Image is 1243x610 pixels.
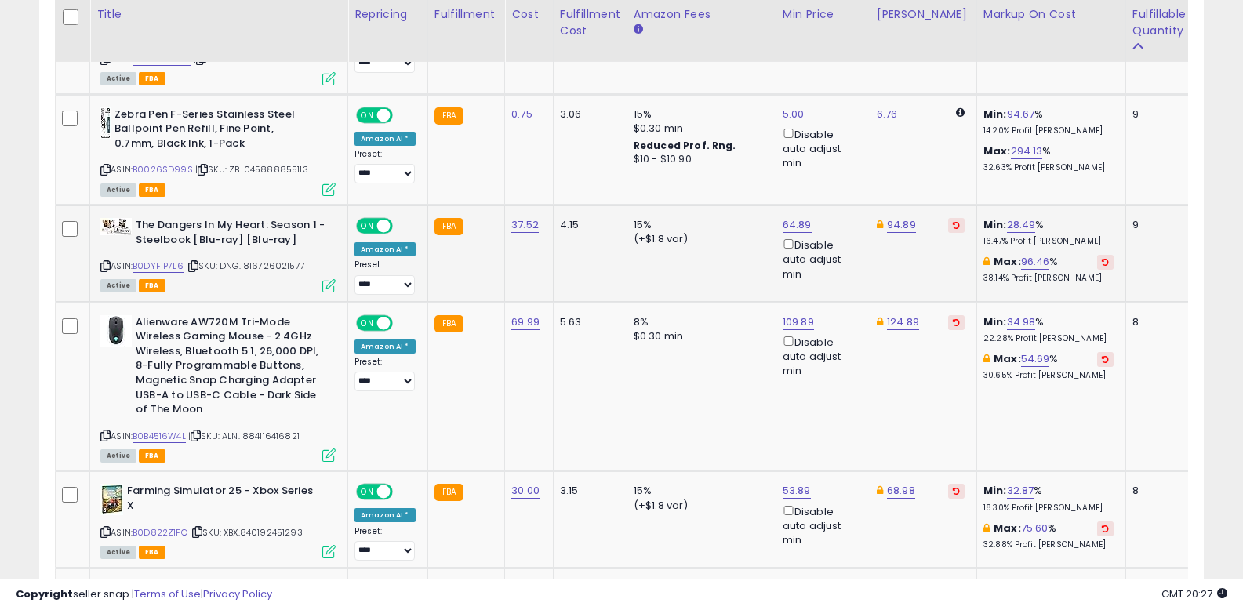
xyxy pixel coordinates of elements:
b: Alienware AW720M Tri-Mode Wireless Gaming Mouse - 2.4GHz Wireless, Bluetooth 5.1, 26,000 DPI, 8-F... [136,315,326,421]
p: 32.88% Profit [PERSON_NAME] [983,539,1114,550]
div: Disable auto adjust min [783,503,858,548]
a: 124.89 [887,314,919,330]
p: 16.47% Profit [PERSON_NAME] [983,236,1114,247]
p: 22.28% Profit [PERSON_NAME] [983,333,1114,344]
div: Repricing [354,6,421,23]
span: FBA [139,183,165,197]
a: 64.89 [783,217,812,233]
div: ASIN: [100,484,336,557]
div: Amazon AI * [354,242,416,256]
span: OFF [391,108,416,122]
b: Min: [983,314,1007,329]
img: 41bmBaXQpgL._SL40_.jpg [100,218,132,235]
div: Preset: [354,526,416,561]
i: Calculated using Dynamic Max Price. [956,107,965,118]
img: 51rWAh0vmYL._SL40_.jpg [100,484,123,515]
div: % [983,144,1114,173]
div: $10 - $10.90 [634,153,764,166]
p: 18.30% Profit [PERSON_NAME] [983,503,1114,514]
div: Fulfillable Quantity [1132,6,1187,39]
a: 6.76 [877,107,898,122]
a: 53.89 [783,483,811,499]
span: | SKU: DNG. 816726021577 [186,260,305,272]
a: 109.89 [783,314,814,330]
strong: Copyright [16,586,73,601]
div: 8% [634,315,764,329]
a: Terms of Use [134,586,201,601]
small: FBA [434,218,463,235]
span: | SKU: ALN. 884116416821 [188,430,300,442]
a: 32.87 [1007,483,1034,499]
small: Amazon Fees. [634,23,643,37]
small: FBA [434,484,463,501]
div: Amazon AI * [354,132,416,146]
a: 34.98 [1007,314,1036,330]
a: 94.67 [1007,107,1035,122]
div: Amazon AI * [354,339,416,354]
div: 15% [634,107,764,122]
span: ON [358,316,377,329]
div: Disable auto adjust min [783,236,858,281]
div: Min Price [783,6,863,23]
a: B0DYF1P7L6 [133,260,184,273]
div: 9 [1132,218,1181,232]
div: Preset: [354,357,416,392]
div: Fulfillment Cost [560,6,620,39]
div: Amazon Fees [634,6,769,23]
div: % [983,521,1114,550]
span: ON [358,108,377,122]
div: 8 [1132,315,1181,329]
a: 294.13 [1011,143,1043,159]
span: | SKU: ZB. 045888855113 [195,163,308,176]
b: Max: [994,521,1021,536]
b: The Dangers In My Heart: Season 1 - Steelbook [Blu-ray] [Blu-ray] [136,218,326,251]
span: All listings currently available for purchase on Amazon [100,449,136,463]
span: OFF [391,485,416,499]
span: ON [358,220,377,233]
div: seller snap | | [16,587,272,602]
span: FBA [139,449,165,463]
div: % [983,484,1114,513]
div: % [983,315,1114,344]
span: All listings currently available for purchase on Amazon [100,546,136,559]
div: 5.63 [560,315,615,329]
a: B0026SD99S [133,163,193,176]
div: Markup on Cost [983,6,1119,23]
span: FBA [139,279,165,292]
div: Title [96,6,341,23]
div: 4.15 [560,218,615,232]
a: 94.89 [887,217,916,233]
div: % [983,107,1114,136]
p: 32.63% Profit [PERSON_NAME] [983,162,1114,173]
p: 38.14% Profit [PERSON_NAME] [983,273,1114,284]
a: 5.00 [783,107,805,122]
span: FBA [139,546,165,559]
b: Min: [983,483,1007,498]
a: Privacy Policy [203,586,272,601]
a: 68.98 [887,483,915,499]
div: Preset: [354,149,416,184]
b: Zebra Pen F-Series Stainless Steel Ballpoint Pen Refill, Fine Point, 0.7mm, Black Ink, 1-Pack [114,107,305,155]
a: 54.69 [1021,351,1050,367]
div: ASIN: [100,107,336,194]
span: All listings currently available for purchase on Amazon [100,279,136,292]
a: 30.00 [511,483,540,499]
div: Fulfillment [434,6,498,23]
div: $0.30 min [634,122,764,136]
div: Amazon AI * [354,508,416,522]
p: 14.20% Profit [PERSON_NAME] [983,125,1114,136]
img: 41LB54de8nL._SL40_.jpg [100,107,111,139]
span: OFF [391,316,416,329]
div: (+$1.8 var) [634,232,764,246]
a: 75.60 [1021,521,1049,536]
a: B0D822Z1FC [133,526,187,539]
img: 316sfVbRU5L._SL40_.jpg [100,315,132,347]
span: All listings currently available for purchase on Amazon [100,183,136,197]
b: Max: [994,351,1021,366]
span: OFF [391,220,416,233]
div: $0.30 min [634,329,764,343]
a: 96.46 [1021,254,1050,270]
div: % [983,352,1114,381]
b: Farming Simulator 25 - Xbox Series X [127,484,318,517]
b: Max: [994,254,1021,269]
